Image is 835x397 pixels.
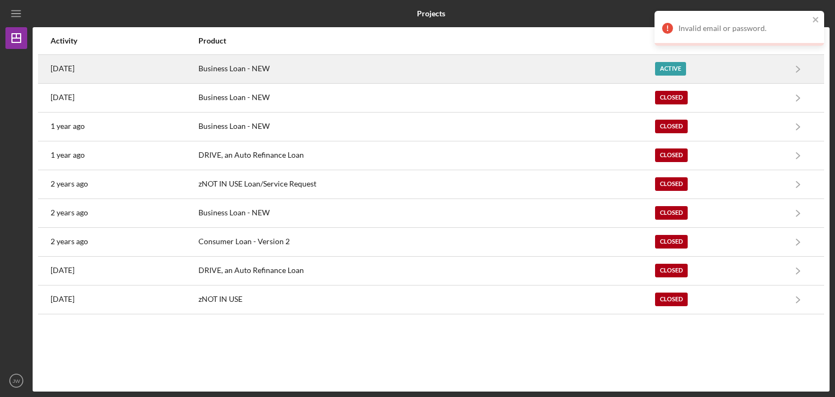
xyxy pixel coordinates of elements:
div: Closed [655,264,688,277]
div: Business Loan - NEW [198,200,654,227]
text: JW [13,378,21,384]
time: 2024-06-18 17:44 [51,151,85,159]
div: DRIVE, an Auto Refinance Loan [198,257,654,284]
div: Closed [655,148,688,162]
div: Consumer Loan - Version 2 [198,228,654,256]
button: close [812,15,820,26]
div: Closed [655,91,688,104]
time: 2022-09-06 19:36 [51,295,74,303]
div: zNOT IN USE Loan/Service Request [198,171,654,198]
div: Closed [655,120,688,133]
time: 2024-02-14 16:26 [51,208,88,217]
b: Projects [417,9,445,18]
div: Activity [51,36,197,45]
time: 2022-09-06 20:23 [51,266,74,275]
div: zNOT IN USE [198,286,654,313]
div: Invalid email or password. [678,24,809,33]
time: 2024-06-27 18:29 [51,122,85,131]
div: Business Loan - NEW [198,55,654,83]
div: Closed [655,177,688,191]
button: JW [5,370,27,392]
time: 2024-03-05 22:10 [51,179,88,188]
div: Business Loan - NEW [198,84,654,111]
time: 2025-09-05 18:32 [51,64,74,73]
div: Business Loan - NEW [198,113,654,140]
div: Product [198,36,654,45]
time: 2023-07-08 02:57 [51,237,88,246]
div: Closed [655,235,688,249]
div: DRIVE, an Auto Refinance Loan [198,142,654,169]
div: Closed [655,293,688,306]
time: 2025-04-29 17:52 [51,93,74,102]
div: Closed [655,206,688,220]
div: Active [655,62,686,76]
